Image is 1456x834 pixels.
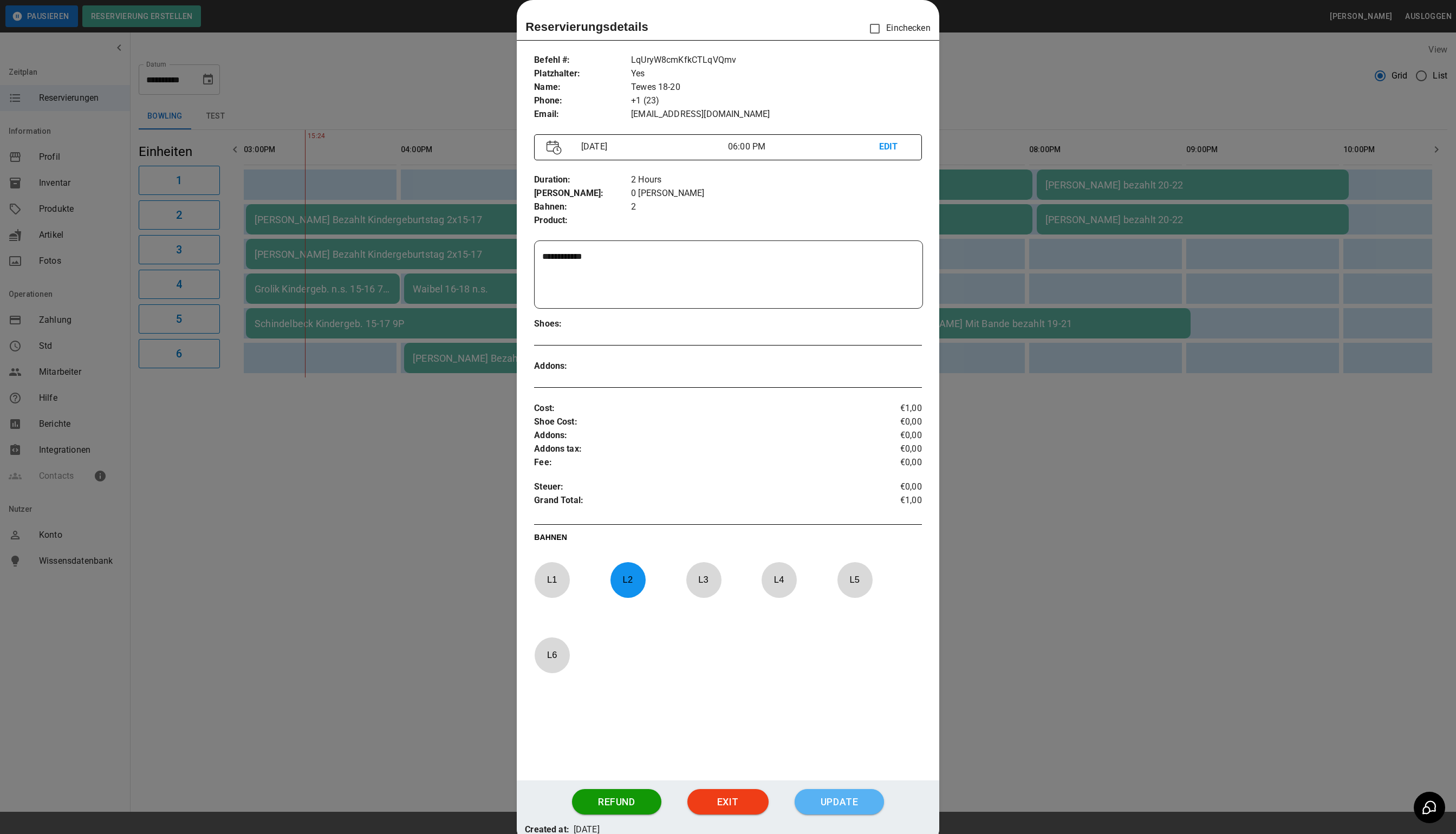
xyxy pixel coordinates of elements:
p: Phone : [534,94,631,108]
p: Fee : [534,456,857,470]
p: €0,00 [857,456,921,470]
p: L 3 [686,567,721,592]
p: Product : [534,214,631,227]
p: €1,00 [857,494,921,510]
p: L 6 [534,642,570,668]
p: Platzhalter : [534,67,631,81]
p: Duration : [534,173,631,187]
p: Addons tax : [534,442,857,456]
p: Yes [631,67,922,81]
p: L 2 [610,567,646,592]
p: 0 [PERSON_NAME] [631,187,922,200]
p: Bahnen : [534,200,631,214]
p: EDIT [879,140,909,154]
p: Reservierungsdetails [525,18,648,36]
p: €0,00 [857,442,921,456]
p: Grand Total : [534,494,857,510]
p: Cost : [534,402,857,415]
p: [EMAIL_ADDRESS][DOMAIN_NAME] [631,108,922,121]
p: Shoes : [534,317,631,331]
p: Steuer : [534,480,857,494]
p: L 5 [837,567,873,592]
p: Addons : [534,360,631,373]
p: L 4 [761,567,797,592]
p: BAHNEN [534,532,922,547]
p: LqUryW8cmKfkCTLqVQmv [631,54,922,67]
p: Einchecken [863,17,931,40]
button: Update [795,789,885,815]
p: Name : [534,81,631,94]
p: Email : [534,108,631,121]
button: Exit [687,789,769,815]
p: Shoe Cost : [534,415,857,429]
p: 06:00 PM [728,140,879,153]
p: €1,00 [857,402,921,415]
p: Tewes 18-20 [631,81,922,94]
p: €0,00 [857,415,921,429]
p: +1 (23) [631,94,922,108]
p: Addons : [534,429,857,442]
p: 2 [631,200,922,214]
button: Refund [572,789,661,815]
p: Befehl # : [534,54,631,67]
img: Vector [547,140,562,155]
p: €0,00 [857,429,921,442]
p: [DATE] [577,140,728,153]
p: 2 Hours [631,173,922,187]
p: L 1 [534,567,570,592]
p: [PERSON_NAME] : [534,187,631,200]
p: €0,00 [857,480,921,494]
